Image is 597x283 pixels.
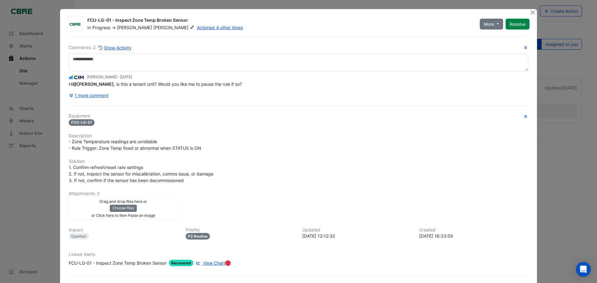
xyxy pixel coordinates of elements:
a: Actioned 4 other times [197,25,243,30]
span: darren.calleja@charterhallaccess.com.au [CBRE Charter Hall] [73,81,114,87]
button: Resolve [506,19,530,30]
span: More [484,21,494,27]
span: View Chart [203,260,225,266]
h6: Linked Alerts [69,252,528,257]
button: More [480,19,503,30]
span: 1. Confirm refresh/reset rate settings 2. If not, inspect the sensor for miscalibration, comms is... [69,165,213,183]
button: Show Activity [98,44,132,51]
div: Open Intercom Messenger [576,262,591,277]
h6: Created [419,227,529,233]
span: Recovered [169,260,193,266]
h6: Equipment [69,113,528,119]
small: [PERSON_NAME] - [87,74,132,80]
span: - Zone Temperature readings are unreliable - Rule Trigger: Zone Temp fixed or abnormal when STATU... [69,139,201,151]
h6: Solution [69,159,528,164]
div: Tooltip anchor [225,260,231,266]
button: Choose files [110,205,137,212]
h6: Attachments: 0 [69,191,528,196]
button: 1 more comment [69,90,109,101]
small: Drag and drop files here or [99,199,147,204]
div: [DATE] 13:12:32 [302,233,412,239]
small: or Click here to then Paste an image [91,213,155,218]
div: P3 Routine [186,233,210,240]
div: Comments: 2 [69,44,132,51]
span: 2025-08-14 13:12:27 [120,75,132,79]
span: -> [112,25,116,30]
span: FCU-LG-01 [69,119,95,126]
h6: Updated [302,227,412,233]
div: FCU-LG-01 - Inspect Zone Temp Broken Sensor [87,17,472,25]
span: [PERSON_NAME] [117,25,152,30]
div: [DATE] 16:33:59 [419,233,529,239]
span: In Progress [87,25,110,30]
div: FCU-LG-01 - Inspect Zone Temp Broken Sensor [69,260,166,266]
button: Close [529,9,536,16]
a: View Chart [195,260,225,266]
span: Hi , is this a tenant unit? Would you like me to pause the rule if so? [69,81,242,87]
img: CIM [69,74,84,81]
img: CBRE Charter Hall [68,21,82,27]
h6: Impact [69,227,178,233]
span: [PERSON_NAME] [153,25,196,31]
h6: Description [69,133,528,139]
div: Comfort [69,233,89,240]
h6: Priority [186,227,295,233]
